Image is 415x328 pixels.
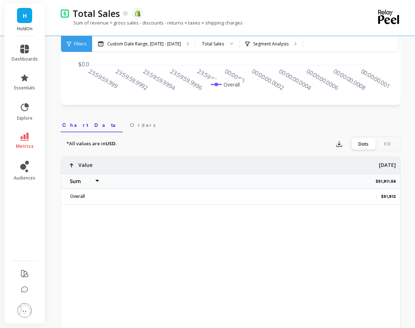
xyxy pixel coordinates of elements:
span: Orders [130,121,155,129]
div: Dots [351,138,375,150]
span: H [23,12,27,20]
div: Fill [375,138,399,150]
p: Value [78,157,92,169]
div: Total Sales [202,40,224,47]
span: audiences [14,175,35,181]
span: explore [17,115,33,121]
p: Sum of revenue = gross sales - discounts - returns + taxes + shipping charges [61,19,243,26]
img: api.shopify.svg [134,10,141,17]
nav: Tabs [61,116,401,132]
span: dashboards [12,56,38,62]
p: HoldOn [12,26,38,32]
p: $51,911.56 [376,178,400,184]
img: profile picture [17,303,32,318]
span: metrics [16,143,34,149]
strong: USD. [105,140,117,147]
span: Filters [74,41,86,47]
p: *All values are in [66,140,117,147]
span: Chart Data [62,121,121,129]
p: Segment Analysis [253,41,289,47]
p: Total Sales [73,7,120,19]
span: essentials [14,85,35,91]
p: [DATE] [379,157,396,169]
p: $51,912 [381,194,396,199]
p: Custom Date Range, [DATE] - [DATE] [107,41,181,47]
img: header icon [61,9,69,18]
p: Overall [66,194,129,199]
